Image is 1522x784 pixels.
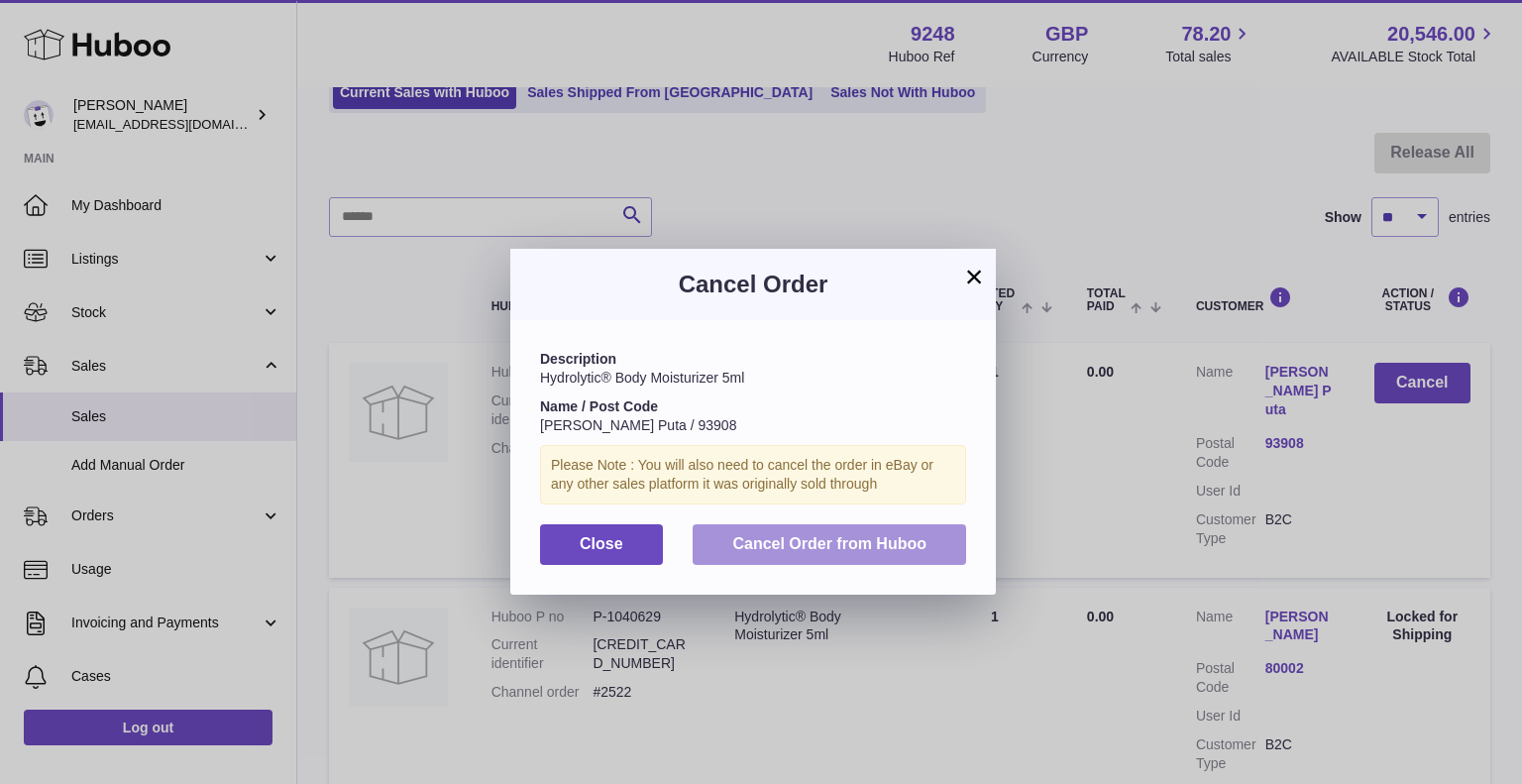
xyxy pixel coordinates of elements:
button: Close [540,524,663,565]
button: Cancel Order from Huboo [693,524,966,565]
div: Please Note : You will also need to cancel the order in eBay or any other sales platform it was o... [540,445,966,504]
span: Cancel Order from Huboo [732,535,926,552]
h3: Cancel Order [540,269,966,300]
strong: Name / Post Code [540,398,658,414]
strong: Description [540,351,616,367]
span: [PERSON_NAME] Puta / 93908 [540,417,736,433]
button: × [962,265,986,288]
span: Close [580,535,623,552]
span: Hydrolytic® Body Moisturizer 5ml [540,370,744,386]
